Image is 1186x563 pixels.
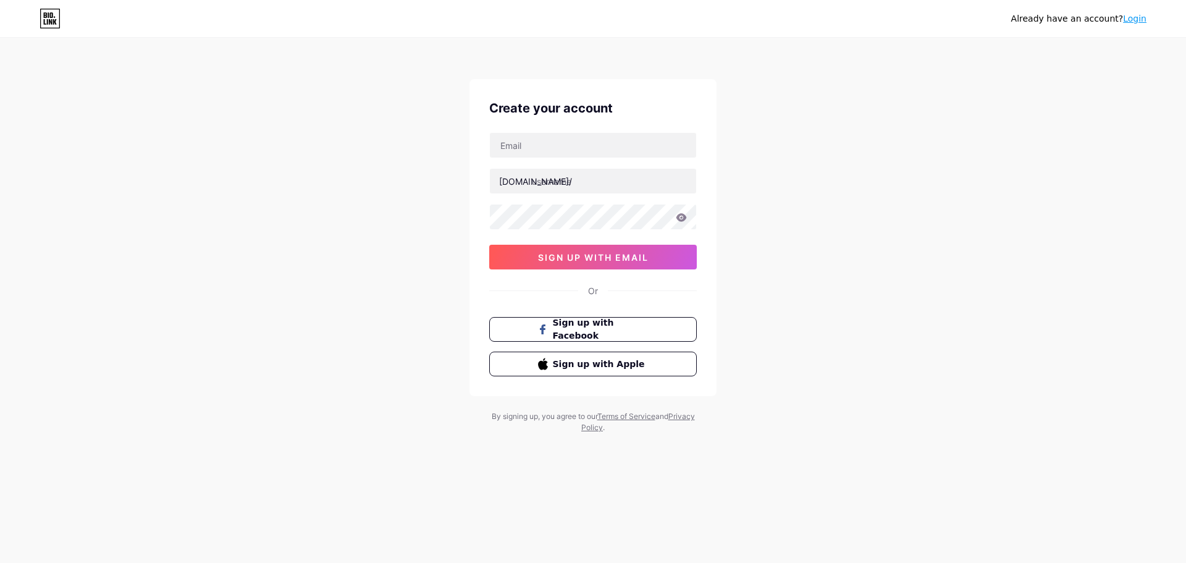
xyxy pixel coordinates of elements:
div: Create your account [489,99,697,117]
div: [DOMAIN_NAME]/ [499,175,572,188]
div: Or [588,284,598,297]
span: Sign up with Apple [553,358,649,371]
button: Sign up with Facebook [489,317,697,342]
button: sign up with email [489,245,697,269]
span: Sign up with Facebook [553,316,649,342]
input: Email [490,133,696,158]
div: By signing up, you agree to our and . [488,411,698,433]
a: Terms of Service [597,412,655,421]
span: sign up with email [538,252,649,263]
button: Sign up with Apple [489,352,697,376]
input: username [490,169,696,193]
div: Already have an account? [1011,12,1146,25]
a: Login [1123,14,1146,23]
